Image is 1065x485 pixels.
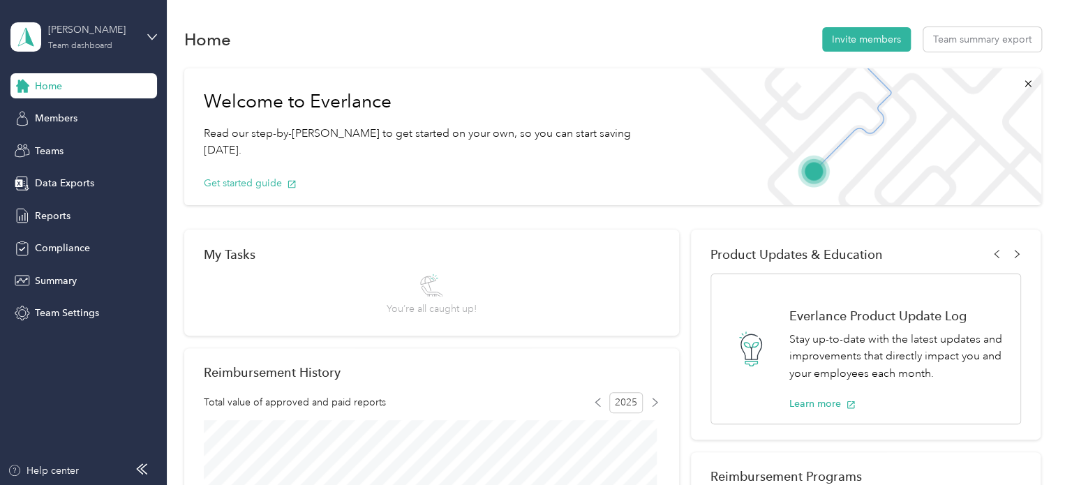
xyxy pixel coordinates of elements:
[35,274,77,288] span: Summary
[35,306,99,320] span: Team Settings
[48,22,135,37] div: [PERSON_NAME]
[710,247,883,262] span: Product Updates & Education
[35,209,70,223] span: Reports
[35,144,64,158] span: Teams
[204,125,667,159] p: Read our step-by-[PERSON_NAME] to get started on your own, so you can start saving [DATE].
[923,27,1041,52] button: Team summary export
[204,395,386,410] span: Total value of approved and paid reports
[204,365,341,380] h2: Reimbursement History
[35,111,77,126] span: Members
[35,241,90,255] span: Compliance
[204,176,297,191] button: Get started guide
[204,91,667,113] h1: Welcome to Everlance
[609,392,643,413] span: 2025
[387,301,477,316] span: You’re all caught up!
[8,463,79,478] button: Help center
[35,176,94,191] span: Data Exports
[822,27,911,52] button: Invite members
[686,68,1041,205] img: Welcome to everlance
[987,407,1065,485] iframe: Everlance-gr Chat Button Frame
[184,32,231,47] h1: Home
[204,247,660,262] div: My Tasks
[789,308,1006,323] h1: Everlance Product Update Log
[710,469,1021,484] h2: Reimbursement Programs
[48,42,112,50] div: Team dashboard
[35,79,62,94] span: Home
[789,331,1006,382] p: Stay up-to-date with the latest updates and improvements that directly impact you and your employ...
[789,396,856,411] button: Learn more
